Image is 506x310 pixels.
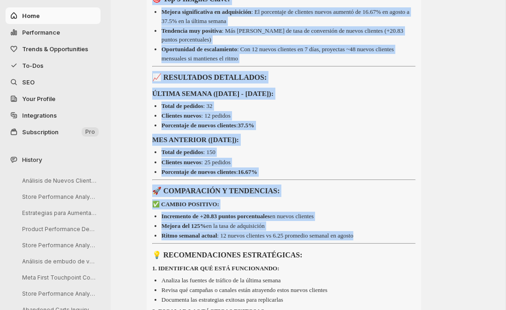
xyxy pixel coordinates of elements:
[161,149,203,155] strong: Total de pedidos
[161,8,410,24] p: : El porcentaje de clientes nuevos aumentó de 16.67% en agosto a 37.5% en la última semana
[22,45,88,53] span: Trends & Opportunities
[161,8,251,15] strong: Mejora significativa en adquisición
[161,232,217,239] strong: Ritmo semanal actual
[6,7,101,24] button: Home
[152,89,274,97] strong: ÚLTIMA SEMANA ([DATE] - [DATE]):
[161,112,201,119] strong: Clientes nuevos
[161,232,353,239] p: : 12 nuevos clientes vs 6.25 promedio semanal en agosto
[161,159,231,166] p: : 25 pedidos
[15,222,102,236] button: Product Performance Deep Dive Analysis
[152,201,219,208] strong: ✅ CAMBIO POSITIVO:
[161,213,314,220] p: en nuevos clientes
[22,29,60,36] span: Performance
[152,136,239,143] strong: MES ANTERIOR ([DATE]):
[22,128,59,136] span: Subscription
[161,46,394,62] p: : Con 12 nuevos clientes en 7 días, proyectas ~48 nuevos clientes mensuales si mantienes el ritmo
[161,286,327,293] p: Revisa qué campañas o canales están atrayendo estos nuevos clientes
[161,102,212,109] p: : 32
[152,265,280,272] strong: 1. IDENTIFICAR QUÉ ESTÁ FUNCIONANDO:
[22,112,57,119] span: Integrations
[6,90,101,107] a: Your Profile
[15,206,102,220] button: Estrategias para Aumentar Ventas Semanales
[6,107,101,124] a: Integrations
[161,102,203,109] strong: Total de pedidos
[161,159,201,166] strong: Clientes nuevos
[22,95,55,102] span: Your Profile
[6,24,101,41] button: Performance
[6,57,101,74] button: To-Dos
[161,277,280,284] p: Analiza las fuentes de tráfico de la última semana
[161,213,270,220] strong: Incremento de +20.83 puntos porcentuales
[15,190,102,204] button: Store Performance Analysis and Recommendations
[6,41,101,57] button: Trends & Opportunities
[6,124,101,140] button: Subscription
[161,112,231,119] p: : 12 pedidos
[161,296,283,303] p: Documenta las estrategias exitosas para replicarlas
[85,128,95,136] span: Pro
[161,222,265,229] p: en la tasa de adquisición
[161,122,236,129] strong: Porcentaje de nuevos clientes
[22,12,40,19] span: Home
[161,46,237,53] strong: Oportunidad de escalamiento
[161,27,403,43] p: : Más [PERSON_NAME] de tasa de conversión de nuevos clientes (+20.83 puntos porcentuales)
[152,73,267,81] strong: 📈 RESULTADOS DETALLADOS:
[15,270,102,285] button: Meta First Touchpoint Conversion Metrics
[161,222,206,229] strong: Mejora del 125%
[15,286,102,301] button: Store Performance Analysis and Recommendations
[152,251,303,259] strong: 💡 RECOMENDACIONES ESTRATÉGICAS:
[161,168,236,175] strong: Porcentaje de nuevos clientes
[22,78,35,86] span: SEO
[15,238,102,252] button: Store Performance Analysis and Insights
[15,254,102,268] button: Análisis de embudo de ventas
[6,74,101,90] a: SEO
[22,62,43,69] span: To-Dos
[161,27,222,34] strong: Tendencia muy positiva
[238,168,257,175] strong: 16.67%
[161,149,215,155] p: : 150
[161,168,257,175] p: :
[152,187,280,195] strong: 🚀 COMPARACIÓN Y TENDENCIAS:
[15,173,102,188] button: Análisis de Nuevos Clientes Recientes
[238,122,255,129] strong: 37.5%
[22,155,42,164] span: History
[161,122,254,129] p: :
